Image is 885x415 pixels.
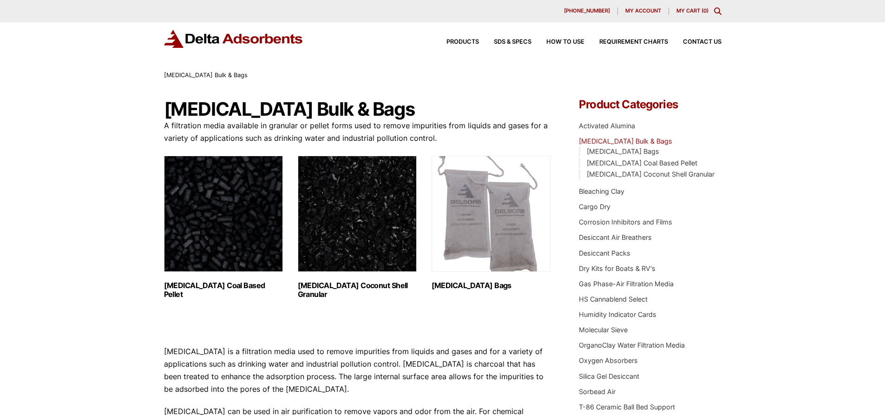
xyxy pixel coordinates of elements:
span: [PHONE_NUMBER] [564,8,610,13]
a: OrganoClay Water Filtration Media [579,341,685,349]
a: My Cart (0) [676,7,708,14]
a: [MEDICAL_DATA] Bags [587,147,659,155]
a: Oxygen Absorbers [579,356,638,364]
span: Contact Us [683,39,721,45]
a: [MEDICAL_DATA] Coal Based Pellet [587,159,697,167]
div: Toggle Modal Content [714,7,721,15]
a: Contact Us [668,39,721,45]
a: T-86 Ceramic Ball Bed Support [579,403,675,411]
a: Visit product category Activated Carbon Coconut Shell Granular [298,156,417,299]
a: Visit product category Activated Carbon Coal Based Pellet [164,156,283,299]
h2: [MEDICAL_DATA] Coconut Shell Granular [298,281,417,299]
a: Desiccant Packs [579,249,630,257]
img: Activated Carbon Bags [432,156,551,272]
img: Activated Carbon Coconut Shell Granular [298,156,417,272]
a: Molecular Sieve [579,326,628,334]
a: How to Use [531,39,584,45]
span: Products [446,39,479,45]
a: Dry Kits for Boats & RV's [579,264,656,272]
a: Cargo Dry [579,203,610,211]
a: Requirement Charts [584,39,668,45]
a: SDS & SPECS [479,39,531,45]
a: Humidity Indicator Cards [579,310,656,318]
a: Activated Alumina [579,122,635,130]
a: HS Cannablend Select [579,295,648,303]
a: Silica Gel Desiccant [579,372,639,380]
span: My account [625,8,661,13]
h4: Product Categories [579,99,721,110]
span: SDS & SPECS [494,39,531,45]
p: [MEDICAL_DATA] is a filtration media used to remove impurities from liquids and gases and for a v... [164,345,551,396]
a: Desiccant Air Breathers [579,233,652,241]
a: [MEDICAL_DATA] Coconut Shell Granular [587,170,715,178]
a: [PHONE_NUMBER] [557,7,618,15]
h2: [MEDICAL_DATA] Bags [432,281,551,290]
a: [MEDICAL_DATA] Bulk & Bags [579,137,672,145]
span: Requirement Charts [599,39,668,45]
a: Gas Phase-Air Filtration Media [579,280,674,288]
img: Delta Adsorbents [164,30,303,48]
h2: [MEDICAL_DATA] Coal Based Pellet [164,281,283,299]
img: Activated Carbon Coal Based Pellet [164,156,283,272]
a: My account [618,7,669,15]
a: Products [432,39,479,45]
span: 0 [703,7,707,14]
p: A filtration media available in granular or pellet forms used to remove impurities from liquids a... [164,119,551,145]
a: Sorbead Air [579,388,616,395]
span: How to Use [546,39,584,45]
a: Bleaching Clay [579,187,624,195]
span: [MEDICAL_DATA] Bulk & Bags [164,72,248,79]
a: Corrosion Inhibitors and Films [579,218,672,226]
h1: [MEDICAL_DATA] Bulk & Bags [164,99,551,119]
a: Visit product category Activated Carbon Bags [432,156,551,290]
